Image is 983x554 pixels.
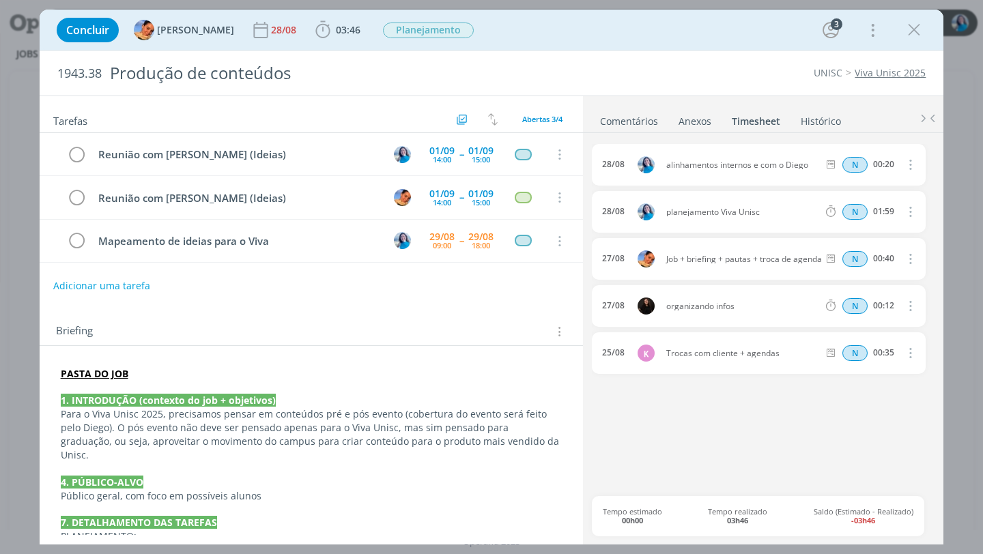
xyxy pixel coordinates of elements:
span: -- [459,192,464,202]
a: Comentários [599,108,659,128]
span: -- [459,236,464,246]
b: -03h46 [851,515,875,525]
img: L [638,250,655,267]
span: alinhamentos internos e com o Diego [661,161,824,169]
div: Horas normais [842,298,868,314]
button: 03:46 [312,19,364,41]
span: planejamento Viva Unisc [661,208,824,216]
img: E [394,232,411,249]
div: 01/09 [429,146,455,156]
span: Trocas com cliente + agendas [661,349,824,358]
strong: 1. INTRODUÇÃO (contexto do job + objetivos) [61,394,276,407]
span: Tarefas [53,111,87,128]
div: Anexos [679,115,711,128]
div: 18:00 [472,242,490,249]
div: Horas normais [842,345,868,361]
span: N [842,345,868,361]
div: 01/09 [429,189,455,199]
div: 28/08 [602,207,625,216]
div: Horas normais [842,157,868,173]
div: 28/08 [271,25,299,35]
div: Reunião com [PERSON_NAME] (Ideias) [93,190,382,207]
a: PASTA DO JOB [61,367,128,380]
span: 03:46 [336,23,360,36]
div: 3 [831,18,842,30]
div: 15:00 [472,199,490,206]
div: Horas normais [842,204,868,220]
div: 01/09 [468,189,494,199]
p: PLANEJAMENTO: [61,529,562,543]
span: N [842,298,868,314]
div: dialog [40,10,944,544]
div: 14:00 [433,199,451,206]
div: 00:20 [873,160,894,169]
button: Concluir [57,18,119,42]
a: Histórico [800,108,842,128]
span: [PERSON_NAME] [157,25,234,35]
img: S [638,297,655,315]
span: Job + briefing + pautas + troca de agenda [661,255,824,263]
span: Abertas 3/4 [522,114,562,124]
div: 27/08 [602,254,625,263]
div: Reunião com [PERSON_NAME] (Ideias) [93,146,382,163]
img: E [394,146,411,163]
button: Adicionar uma tarefa [53,274,151,298]
span: 1943.38 [57,66,102,81]
div: 09:00 [433,242,451,249]
strong: 4. PÚBLICO-ALVO [61,476,143,489]
p: Para o Viva Unisc 2025, precisamos pensar em conteúdos pré e pós evento (cobertura do evento será... [61,407,562,462]
div: 29/08 [429,232,455,242]
img: arrow-down-up.svg [488,113,498,126]
span: organizando infos [661,302,824,310]
div: 00:35 [873,348,894,358]
span: -- [459,149,464,159]
span: Tempo realizado [708,507,767,525]
div: 00:12 [873,301,894,310]
div: 01/09 [468,146,494,156]
div: 00:40 [873,254,894,263]
button: Planejamento [382,22,474,39]
button: L [392,187,412,207]
div: Horas normais [842,251,868,267]
div: 27/08 [602,301,625,310]
button: 3 [820,19,842,41]
b: 03h46 [727,515,748,525]
span: Planejamento [383,23,474,38]
button: E [392,144,412,164]
div: 29/08 [468,232,494,242]
div: K [638,345,655,362]
div: Mapeamento de ideias para o Viva [93,233,382,250]
b: 00h00 [622,515,643,525]
a: Timesheet [731,108,781,128]
span: Briefing [56,323,93,340]
button: E [392,231,412,251]
span: Concluir [66,25,109,35]
p: Público geral, com foco em possíveis alunos [61,489,562,503]
div: 28/08 [602,160,625,169]
div: 15:00 [472,156,490,163]
a: UNISC [814,66,842,79]
img: L [134,20,154,40]
img: L [394,189,411,206]
a: Viva Unisc 2025 [855,66,926,79]
span: Saldo (Estimado - Realizado) [814,507,913,525]
img: E [638,156,655,173]
span: N [842,204,868,220]
span: N [842,157,868,173]
span: Tempo estimado [603,507,662,525]
div: 01:59 [873,207,894,216]
span: N [842,251,868,267]
img: E [638,203,655,220]
div: Produção de conteúdos [104,57,558,90]
div: 25/08 [602,348,625,358]
button: L[PERSON_NAME] [134,20,234,40]
div: 14:00 [433,156,451,163]
strong: 7. DETALHAMENTO DAS TAREFAS [61,516,217,529]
